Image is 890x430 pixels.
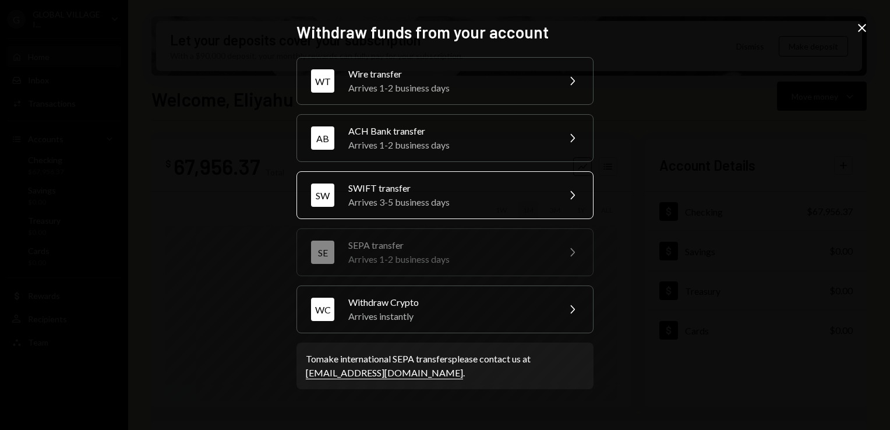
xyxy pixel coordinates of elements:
button: SESEPA transferArrives 1-2 business days [296,228,594,276]
button: WCWithdraw CryptoArrives instantly [296,286,594,333]
div: To make international SEPA transfers please contact us at . [306,352,584,380]
a: [EMAIL_ADDRESS][DOMAIN_NAME] [306,367,463,379]
div: Wire transfer [348,67,551,81]
div: Arrives instantly [348,309,551,323]
button: SWSWIFT transferArrives 3-5 business days [296,171,594,219]
div: AB [311,126,334,150]
div: SE [311,241,334,264]
div: Withdraw Crypto [348,295,551,309]
div: Arrives 1-2 business days [348,138,551,152]
div: SEPA transfer [348,238,551,252]
button: WTWire transferArrives 1-2 business days [296,57,594,105]
div: WC [311,298,334,321]
div: ACH Bank transfer [348,124,551,138]
h2: Withdraw funds from your account [296,21,594,44]
div: Arrives 3-5 business days [348,195,551,209]
div: Arrives 1-2 business days [348,252,551,266]
div: SWIFT transfer [348,181,551,195]
button: ABACH Bank transferArrives 1-2 business days [296,114,594,162]
div: WT [311,69,334,93]
div: SW [311,184,334,207]
div: Arrives 1-2 business days [348,81,551,95]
